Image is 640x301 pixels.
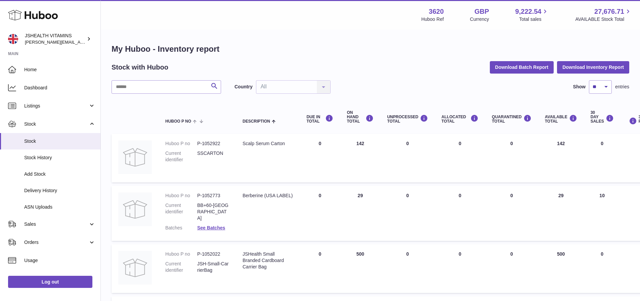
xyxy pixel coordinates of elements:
td: 0 [300,134,340,182]
td: 29 [340,186,380,241]
a: 9,222.54 Total sales [515,7,549,23]
span: Stock [24,138,95,144]
span: Delivery History [24,187,95,194]
dt: Current identifier [165,261,197,273]
td: 142 [340,134,380,182]
div: QUARANTINED Total [492,115,531,124]
span: Dashboard [24,85,95,91]
span: 9,222.54 [515,7,542,16]
div: Scalp Serum Carton [243,140,293,147]
dt: Current identifier [165,150,197,163]
td: 29 [538,186,584,241]
dt: Current identifier [165,202,197,221]
div: Berberine (USA LABEL) [243,192,293,199]
div: ON HAND Total [347,111,374,124]
td: 0 [584,134,621,182]
td: 0 [380,186,435,241]
dd: SSCARTON [197,150,229,163]
dd: JSH-Small-CarrierBag [197,261,229,273]
div: Currency [470,16,489,23]
span: 0 [510,141,513,146]
img: product image [118,251,152,285]
span: ASN Uploads [24,204,95,210]
button: Download Inventory Report [557,61,629,73]
img: product image [118,192,152,226]
h1: My Huboo - Inventory report [112,44,629,54]
strong: GBP [474,7,489,16]
td: 0 [435,134,485,182]
h2: Stock with Huboo [112,63,168,72]
dd: P-1052922 [197,140,229,147]
dd: P-1052773 [197,192,229,199]
span: 27,676.71 [594,7,624,16]
span: Usage [24,257,95,264]
label: Show [573,84,586,90]
div: DUE IN TOTAL [306,115,333,124]
button: Download Batch Report [490,61,554,73]
div: Huboo Ref [421,16,444,23]
span: Total sales [519,16,549,23]
dt: Huboo P no [165,192,197,199]
td: 0 [380,244,435,293]
div: AVAILABLE Total [545,115,577,124]
span: Orders [24,239,88,246]
td: 0 [435,244,485,293]
div: ALLOCATED Total [441,115,478,124]
div: 30 DAY SALES [591,111,614,124]
div: JSHEALTH VITAMINS [25,33,85,45]
span: Sales [24,221,88,227]
a: 27,676.71 AVAILABLE Stock Total [575,7,632,23]
td: 0 [300,186,340,241]
td: 0 [584,244,621,293]
span: entries [615,84,629,90]
td: 500 [340,244,380,293]
span: Home [24,67,95,73]
td: 500 [538,244,584,293]
td: 10 [584,186,621,241]
a: See Batches [197,225,225,230]
div: UNPROCESSED Total [387,115,428,124]
span: Stock History [24,155,95,161]
dt: Batches [165,225,197,231]
dt: Huboo P no [165,251,197,257]
label: Country [234,84,253,90]
div: JSHealth Small Branded Cardboard Carrier Bag [243,251,293,270]
span: 0 [510,193,513,198]
span: Huboo P no [165,119,191,124]
a: Log out [8,276,92,288]
strong: 3620 [429,7,444,16]
span: [PERSON_NAME][EMAIL_ADDRESS][DOMAIN_NAME] [25,39,135,45]
span: Stock [24,121,88,127]
td: 142 [538,134,584,182]
span: 0 [510,251,513,257]
span: Add Stock [24,171,95,177]
td: 0 [300,244,340,293]
span: Description [243,119,270,124]
td: 0 [380,134,435,182]
span: AVAILABLE Stock Total [575,16,632,23]
img: product image [118,140,152,174]
img: francesca@jshealthvitamins.com [8,34,18,44]
span: Listings [24,103,88,109]
dt: Huboo P no [165,140,197,147]
dd: P-1052022 [197,251,229,257]
td: 0 [435,186,485,241]
dd: BB+60-[GEOGRAPHIC_DATA] [197,202,229,221]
